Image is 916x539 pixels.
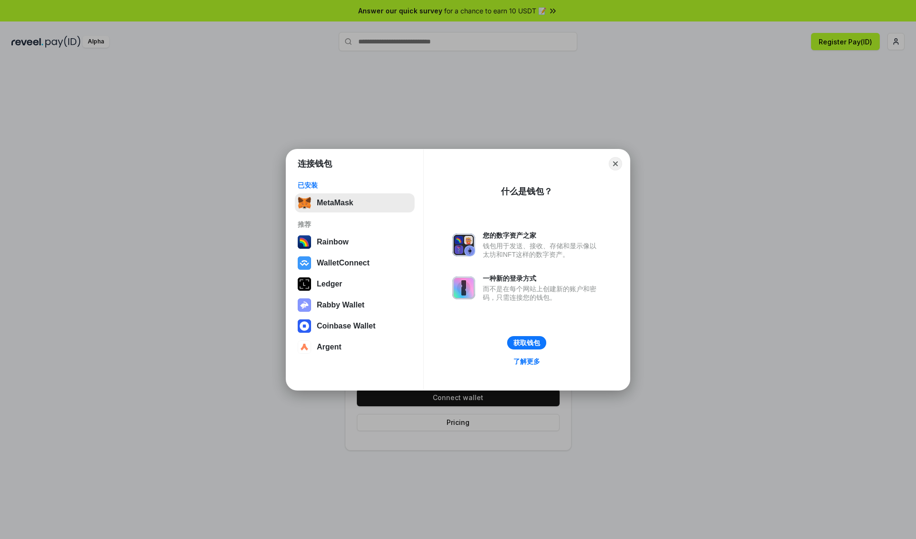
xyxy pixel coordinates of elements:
[513,338,540,347] div: 获取钱包
[295,254,415,273] button: WalletConnect
[317,343,342,351] div: Argent
[298,319,311,333] img: svg+xml,%3Csvg%20width%3D%2228%22%20height%3D%2228%22%20viewBox%3D%220%200%2028%2028%22%20fill%3D...
[317,280,342,288] div: Ledger
[298,340,311,354] img: svg+xml,%3Csvg%20width%3D%2228%22%20height%3D%2228%22%20viewBox%3D%220%200%2028%2028%22%20fill%3D...
[483,242,601,259] div: 钱包用于发送、接收、存储和显示像以太坊和NFT这样的数字资产。
[298,220,412,229] div: 推荐
[295,193,415,212] button: MetaMask
[508,355,546,368] a: 了解更多
[298,256,311,270] img: svg+xml,%3Csvg%20width%3D%2228%22%20height%3D%2228%22%20viewBox%3D%220%200%2028%2028%22%20fill%3D...
[501,186,552,197] div: 什么是钱包？
[317,238,349,246] div: Rainbow
[507,336,546,349] button: 获取钱包
[298,181,412,190] div: 已安装
[317,322,375,330] div: Coinbase Wallet
[298,298,311,312] img: svg+xml,%3Csvg%20xmlns%3D%22http%3A%2F%2Fwww.w3.org%2F2000%2Fsvg%22%20fill%3D%22none%22%20viewBox...
[483,231,601,240] div: 您的数字资产之家
[298,158,332,169] h1: 连接钱包
[295,317,415,336] button: Coinbase Wallet
[295,338,415,357] button: Argent
[452,233,475,256] img: svg+xml,%3Csvg%20xmlns%3D%22http%3A%2F%2Fwww.w3.org%2F2000%2Fsvg%22%20fill%3D%22none%22%20viewBox...
[317,199,353,207] div: MetaMask
[513,357,540,366] div: 了解更多
[452,276,475,299] img: svg+xml,%3Csvg%20xmlns%3D%22http%3A%2F%2Fwww.w3.org%2F2000%2Fsvg%22%20fill%3D%22none%22%20viewBox...
[609,157,622,170] button: Close
[298,235,311,249] img: svg+xml,%3Csvg%20width%3D%22120%22%20height%3D%22120%22%20viewBox%3D%220%200%20120%20120%22%20fil...
[317,301,364,309] div: Rabby Wallet
[295,296,415,315] button: Rabby Wallet
[483,285,601,302] div: 而不是在每个网站上创建新的账户和密码，只需连接您的钱包。
[483,274,601,283] div: 一种新的登录方式
[295,275,415,294] button: Ledger
[298,196,311,210] img: svg+xml,%3Csvg%20fill%3D%22none%22%20height%3D%2233%22%20viewBox%3D%220%200%2035%2033%22%20width%...
[295,233,415,252] button: Rainbow
[298,277,311,291] img: svg+xml,%3Csvg%20xmlns%3D%22http%3A%2F%2Fwww.w3.org%2F2000%2Fsvg%22%20width%3D%2228%22%20height%3...
[317,259,370,267] div: WalletConnect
